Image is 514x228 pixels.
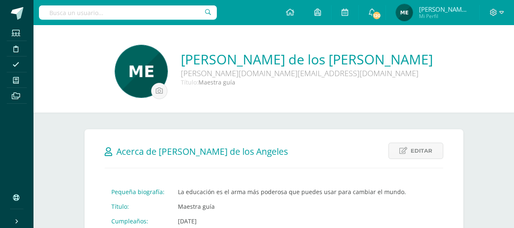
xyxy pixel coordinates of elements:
span: Mi Perfil [419,13,469,20]
img: ced03373c30ac9eb276b8f9c21c0bd80.png [396,4,413,21]
span: Maestra guía [198,78,235,86]
span: Título: [181,78,198,86]
span: Editar [411,143,432,159]
a: Editar [388,143,443,159]
td: Maestra guía [171,199,413,214]
img: 8fdf394a456bed9e9130443fb8bede2a.png [115,45,167,97]
div: [PERSON_NAME][DOMAIN_NAME][EMAIL_ADDRESS][DOMAIN_NAME] [181,68,432,78]
input: Busca un usuario... [39,5,217,20]
a: [PERSON_NAME] de los [PERSON_NAME] [181,50,433,68]
td: Pequeña biografía: [105,184,171,199]
span: [PERSON_NAME] de los Angeles [419,5,469,13]
span: Acerca de [PERSON_NAME] de los Angeles [116,146,288,157]
span: 120 [372,11,381,20]
td: La educación es el arma más poderosa que puedes usar para cambiar el mundo. [171,184,413,199]
td: Título: [105,199,171,214]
